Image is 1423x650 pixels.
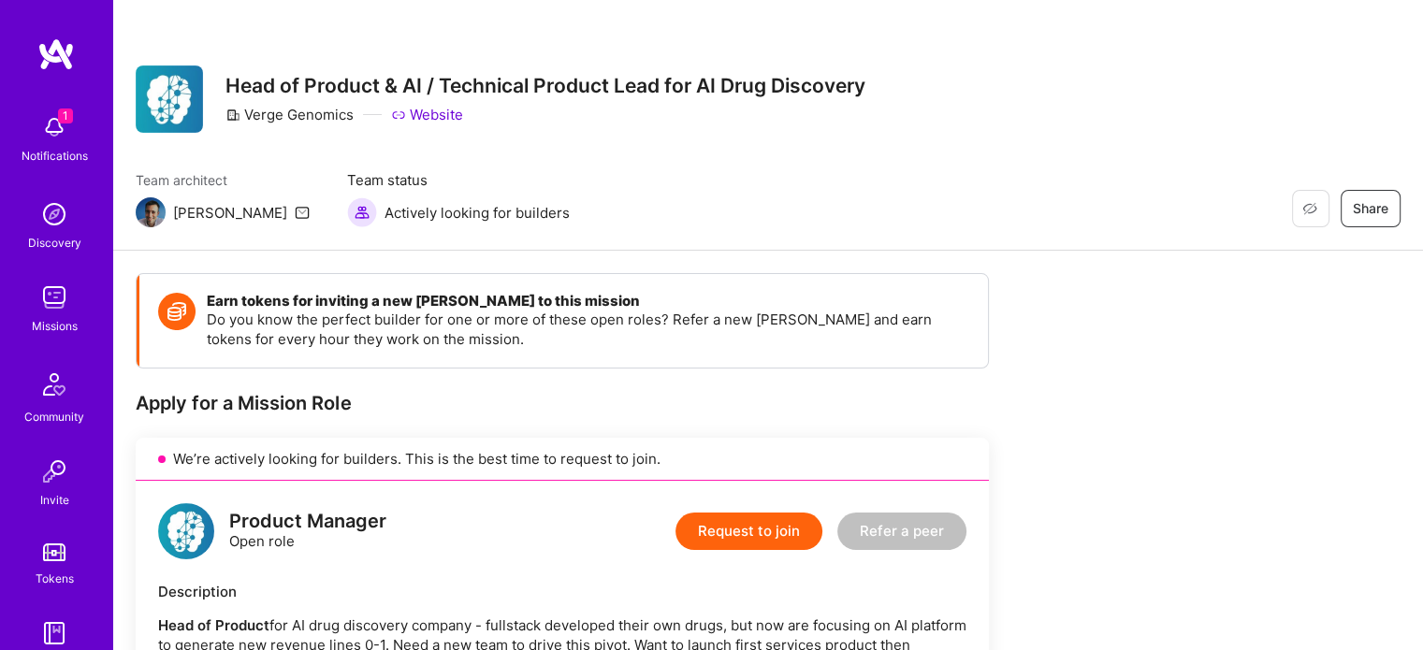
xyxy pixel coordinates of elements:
p: Do you know the perfect builder for one or more of these open roles? Refer a new [PERSON_NAME] an... [207,310,969,349]
img: logo [158,503,214,559]
h3: Head of Product & AI / Technical Product Lead for AI Drug Discovery [225,74,865,97]
div: Community [24,407,84,426]
img: Team Architect [136,197,166,227]
h4: Earn tokens for inviting a new [PERSON_NAME] to this mission [207,293,969,310]
i: icon Mail [295,205,310,220]
img: tokens [43,543,65,561]
div: Verge Genomics [225,105,354,124]
div: Open role [229,512,386,551]
img: Actively looking for builders [347,197,377,227]
img: bell [36,108,73,146]
span: Actively looking for builders [385,203,570,223]
div: Notifications [22,146,88,166]
img: teamwork [36,279,73,316]
div: Apply for a Mission Role [136,391,989,415]
strong: Head of Product [158,616,269,634]
a: Website [391,105,463,124]
img: discovery [36,195,73,233]
div: Invite [40,490,69,510]
div: We’re actively looking for builders. This is the best time to request to join. [136,438,989,481]
i: icon CompanyGray [225,108,240,123]
i: icon EyeClosed [1302,201,1317,216]
img: logo [37,37,75,71]
img: Invite [36,453,73,490]
div: Description [158,582,966,601]
span: Team architect [136,170,310,190]
div: Missions [32,316,78,336]
img: Token icon [158,293,196,330]
img: Company Logo [136,65,203,133]
span: Team status [347,170,570,190]
div: [PERSON_NAME] [173,203,287,223]
div: Product Manager [229,512,386,531]
img: Community [32,362,77,407]
button: Request to join [675,513,822,550]
button: Refer a peer [837,513,966,550]
span: 1 [58,108,73,123]
div: Tokens [36,569,74,588]
span: Share [1353,199,1388,218]
div: Discovery [28,233,81,253]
